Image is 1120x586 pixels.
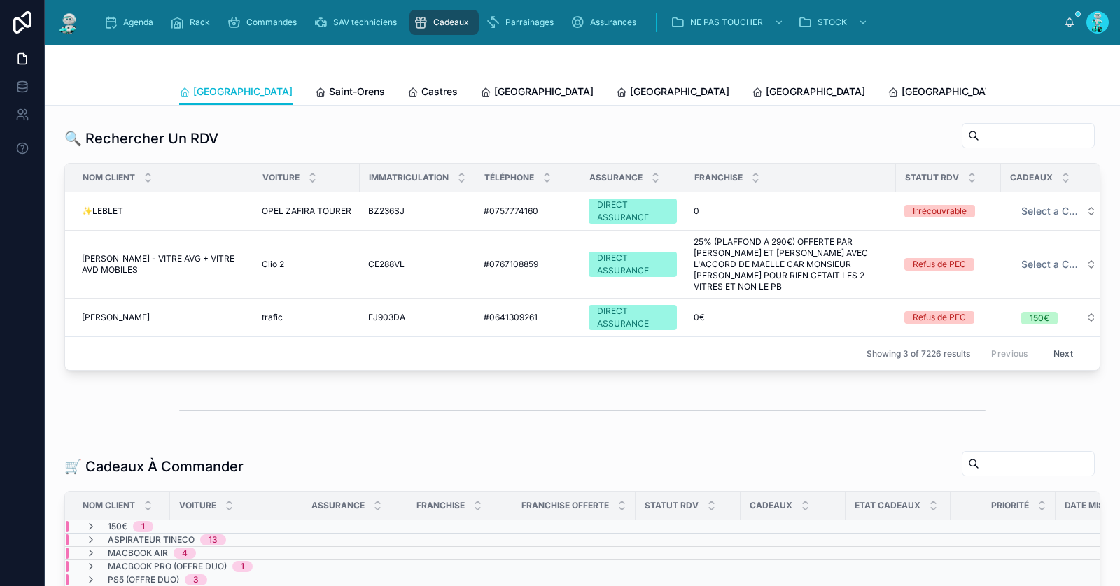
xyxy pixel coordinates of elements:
[262,259,284,270] span: Clio 2
[433,17,469,28] span: Cadeaux
[694,236,888,292] a: 25% (PLAFFOND A 290€) OFFERTE PAR [PERSON_NAME] ET [PERSON_NAME] AVEC L'ACCORD DE MAELLE CAR MONS...
[904,205,993,217] a: Irrécouvrable
[905,172,959,183] span: Statut RDV
[888,79,1001,107] a: [GEOGRAPHIC_DATA]
[92,7,1064,38] div: scrollable content
[315,79,385,107] a: Saint-Orens
[913,311,966,324] div: Refus de PEC
[83,500,135,511] span: Nom Client
[108,534,195,545] span: Aspirateur TINECO
[368,259,467,270] a: CE288VL
[904,311,993,324] a: Refus de PEC
[309,10,407,35] a: SAV techniciens
[867,348,970,359] span: Showing 3 of 7226 results
[179,500,216,511] span: Voiture
[1044,343,1083,364] button: Next
[1021,257,1080,271] span: Select a Cadeau
[108,574,179,585] span: PS5 (OFFRE DUO)
[616,79,729,107] a: [GEOGRAPHIC_DATA]
[597,305,668,330] div: DIRECT ASSURANCE
[369,172,449,183] span: Immatriculation
[566,10,646,35] a: Assurances
[82,312,150,323] span: [PERSON_NAME]
[484,206,572,217] a: #0757774160
[179,79,293,106] a: [GEOGRAPHIC_DATA]
[484,206,538,217] span: #0757774160
[1009,304,1109,331] a: Select Button
[590,17,636,28] span: Assurances
[505,17,554,28] span: Parrainages
[182,548,188,559] div: 4
[794,10,875,35] a: STOCK
[521,500,609,511] span: Franchise Offerte
[1009,251,1109,278] a: Select Button
[1010,305,1108,330] button: Select Button
[597,199,668,224] div: DIRECT ASSURANCE
[494,85,594,99] span: [GEOGRAPHIC_DATA]
[1009,198,1109,224] a: Select Button
[141,521,145,532] div: 1
[855,500,920,511] span: Etat Cadeaux
[108,561,227,572] span: MacBook Pro (OFFRE DUO)
[262,312,351,323] a: trafic
[694,312,888,323] a: 0€
[262,172,300,183] span: Voiture
[818,17,847,28] span: STOCK
[83,172,135,183] span: Nom Client
[409,10,479,35] a: Cadeaux
[56,11,81,34] img: App logo
[913,205,967,217] div: Irrécouvrable
[694,206,888,217] a: 0
[99,10,163,35] a: Agenda
[108,548,168,559] span: MacBook Air
[368,206,467,217] a: BZ236SJ
[589,172,643,183] span: Assurance
[694,172,743,183] span: Franchise
[193,85,293,99] span: [GEOGRAPHIC_DATA]
[64,129,218,148] h1: 🔍 Rechercher Un RDV
[333,17,397,28] span: SAV techniciens
[913,258,966,271] div: Refus de PEC
[329,85,385,99] span: Saint-Orens
[1021,204,1080,218] span: Select a Cadeau
[766,85,865,99] span: [GEOGRAPHIC_DATA]
[262,206,351,217] a: OPEL ZAFIRA TOURER
[223,10,307,35] a: Commandes
[904,258,993,271] a: Refus de PEC
[484,172,534,183] span: Téléphone
[82,253,245,276] a: [PERSON_NAME] - VITRE AVG + VITRE AVD MOBILES
[241,561,244,572] div: 1
[368,206,405,217] span: BZ236SJ
[645,500,699,511] span: Statut RDV
[1010,172,1053,183] span: Cadeaux
[589,252,677,277] a: DIRECT ASSURANCE
[482,10,563,35] a: Parrainages
[368,312,467,323] a: EJ903DA
[311,500,365,511] span: Assurance
[991,500,1029,511] span: Priorité
[262,259,351,270] a: Clio 2
[82,206,245,217] a: ✨LEBLET
[484,259,538,270] span: #0767108859
[690,17,763,28] span: NE PAS TOUCHER
[589,199,677,224] a: DIRECT ASSURANCE
[421,85,458,99] span: Castres
[64,457,244,476] h1: 🛒 Cadeaux À Commander
[484,312,538,323] span: #0641309261
[480,79,594,107] a: [GEOGRAPHIC_DATA]
[1010,199,1108,224] button: Select Button
[630,85,729,99] span: [GEOGRAPHIC_DATA]
[484,259,572,270] a: #0767108859
[1010,252,1108,277] button: Select Button
[123,17,153,28] span: Agenda
[246,17,297,28] span: Commandes
[82,312,245,323] a: [PERSON_NAME]
[166,10,220,35] a: Rack
[368,312,405,323] span: EJ903DA
[193,574,199,585] div: 3
[416,500,465,511] span: Franchise
[209,534,218,545] div: 13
